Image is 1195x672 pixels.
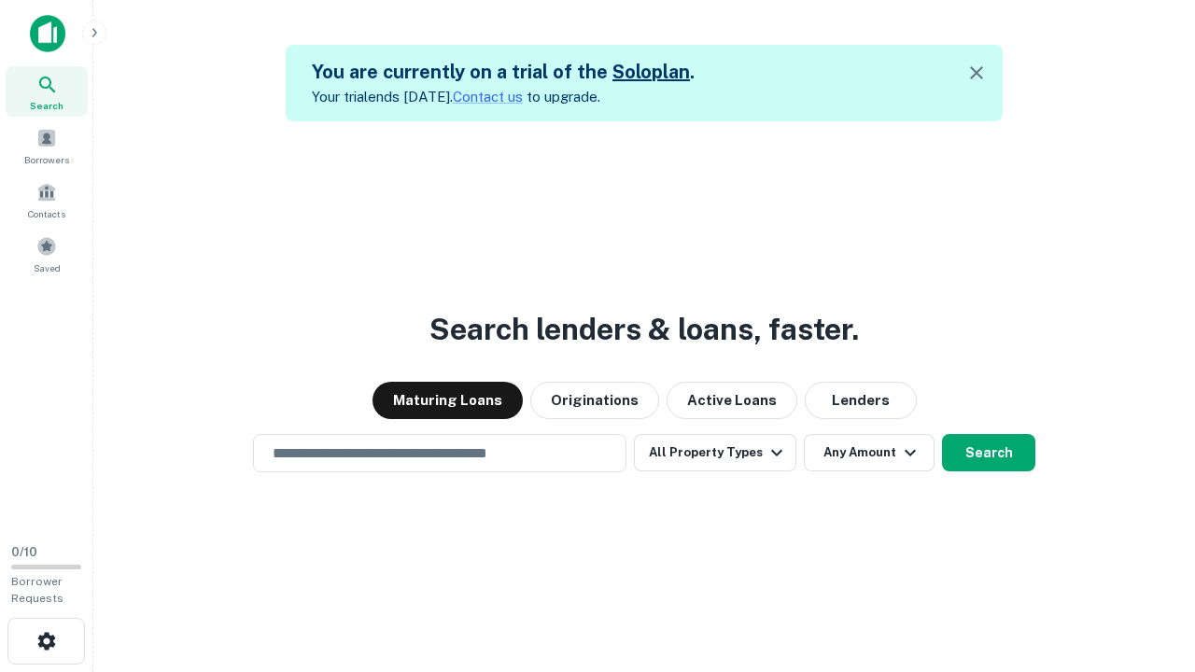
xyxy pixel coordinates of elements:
[312,58,695,86] h5: You are currently on a trial of the .
[1102,523,1195,612] iframe: Chat Widget
[6,120,88,171] a: Borrowers
[312,86,695,108] p: Your trial ends [DATE]. to upgrade.
[612,61,690,83] a: Soloplan
[11,545,37,559] span: 0 / 10
[6,229,88,279] a: Saved
[373,382,523,419] button: Maturing Loans
[34,260,61,275] span: Saved
[805,382,917,419] button: Lenders
[6,66,88,117] a: Search
[6,175,88,225] a: Contacts
[634,434,796,471] button: All Property Types
[667,382,797,419] button: Active Loans
[30,98,63,113] span: Search
[942,434,1035,471] button: Search
[24,152,69,167] span: Borrowers
[30,15,65,52] img: capitalize-icon.png
[429,307,859,352] h3: Search lenders & loans, faster.
[28,206,65,221] span: Contacts
[453,89,523,105] a: Contact us
[804,434,935,471] button: Any Amount
[11,575,63,605] span: Borrower Requests
[530,382,659,419] button: Originations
